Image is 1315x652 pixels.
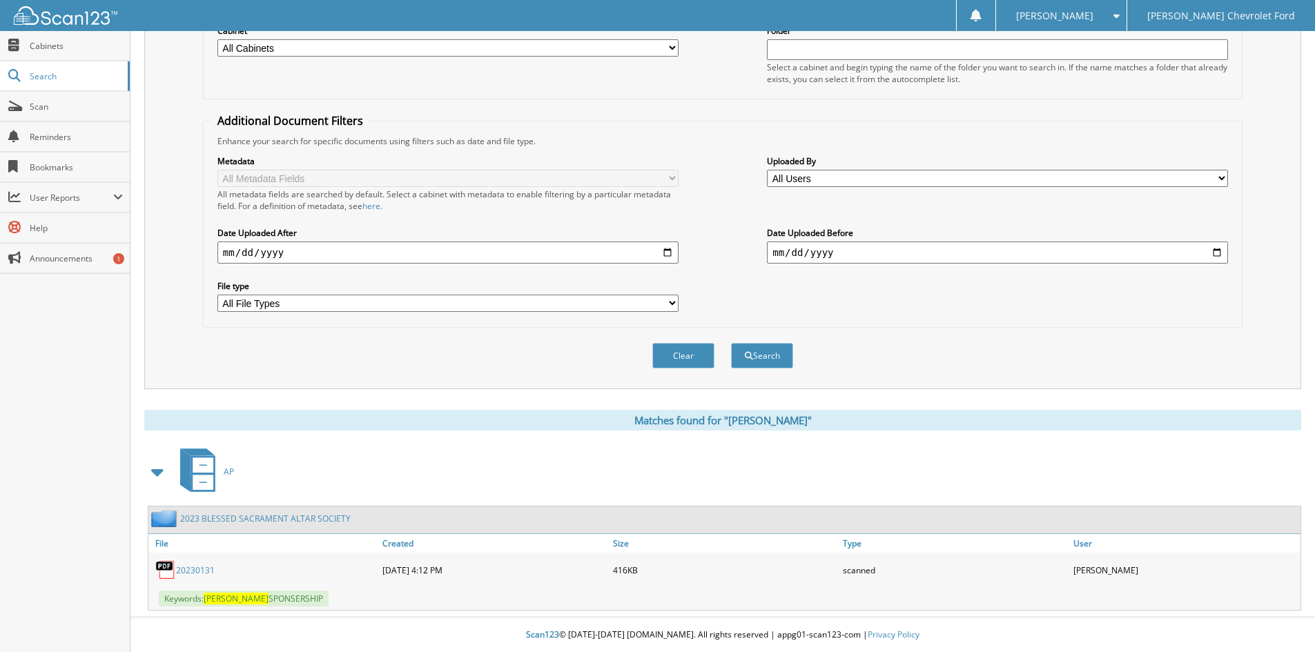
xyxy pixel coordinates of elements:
a: Privacy Policy [868,629,919,640]
a: AP [172,444,234,499]
label: File type [217,280,679,292]
legend: Additional Document Filters [211,113,370,128]
span: Announcements [30,253,123,264]
a: here [362,200,380,212]
a: Type [839,534,1070,553]
input: start [217,241,679,264]
span: Bookmarks [30,161,123,173]
span: AP [224,466,234,477]
span: [PERSON_NAME] [204,593,269,604]
label: Metadata [217,155,679,167]
div: Enhance your search for specific documents using filters such as date and file type. [211,135,1235,147]
div: 1 [113,253,124,264]
label: Uploaded By [767,155,1228,167]
a: 2023 BLESSED SACRAMENT ALTAR SOCIETY [180,513,351,524]
div: [DATE] 4:12 PM [379,556,610,584]
span: User Reports [30,192,113,204]
span: Reminders [30,131,123,143]
label: Date Uploaded After [217,227,679,239]
div: [PERSON_NAME] [1070,556,1301,584]
span: Scan [30,101,123,112]
div: All metadata fields are searched by default. Select a cabinet with metadata to enable filtering b... [217,188,679,212]
label: Date Uploaded Before [767,227,1228,239]
img: scan123-logo-white.svg [14,6,117,25]
span: Scan123 [526,629,559,640]
input: end [767,241,1228,264]
img: PDF.png [155,560,176,580]
span: [PERSON_NAME] Chevrolet Ford [1147,12,1295,20]
img: folder2.png [151,510,180,527]
a: User [1070,534,1301,553]
span: Keywords: SPONSERSHIP [159,591,329,606]
button: Search [731,343,793,368]
div: Matches found for "[PERSON_NAME]" [144,410,1301,431]
a: File [148,534,379,553]
a: Created [379,534,610,553]
span: Help [30,222,123,234]
div: Select a cabinet and begin typing the name of the folder you want to search in. If the name match... [767,61,1228,85]
a: Size [610,534,840,553]
div: © [DATE]-[DATE] [DOMAIN_NAME]. All rights reserved | appg01-scan123-com | [130,618,1315,652]
div: 416KB [610,556,840,584]
span: Search [30,70,121,82]
div: scanned [839,556,1070,584]
button: Clear [652,343,714,368]
span: [PERSON_NAME] [1016,12,1093,20]
a: 20230131 [176,564,215,576]
span: Cabinets [30,40,123,52]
